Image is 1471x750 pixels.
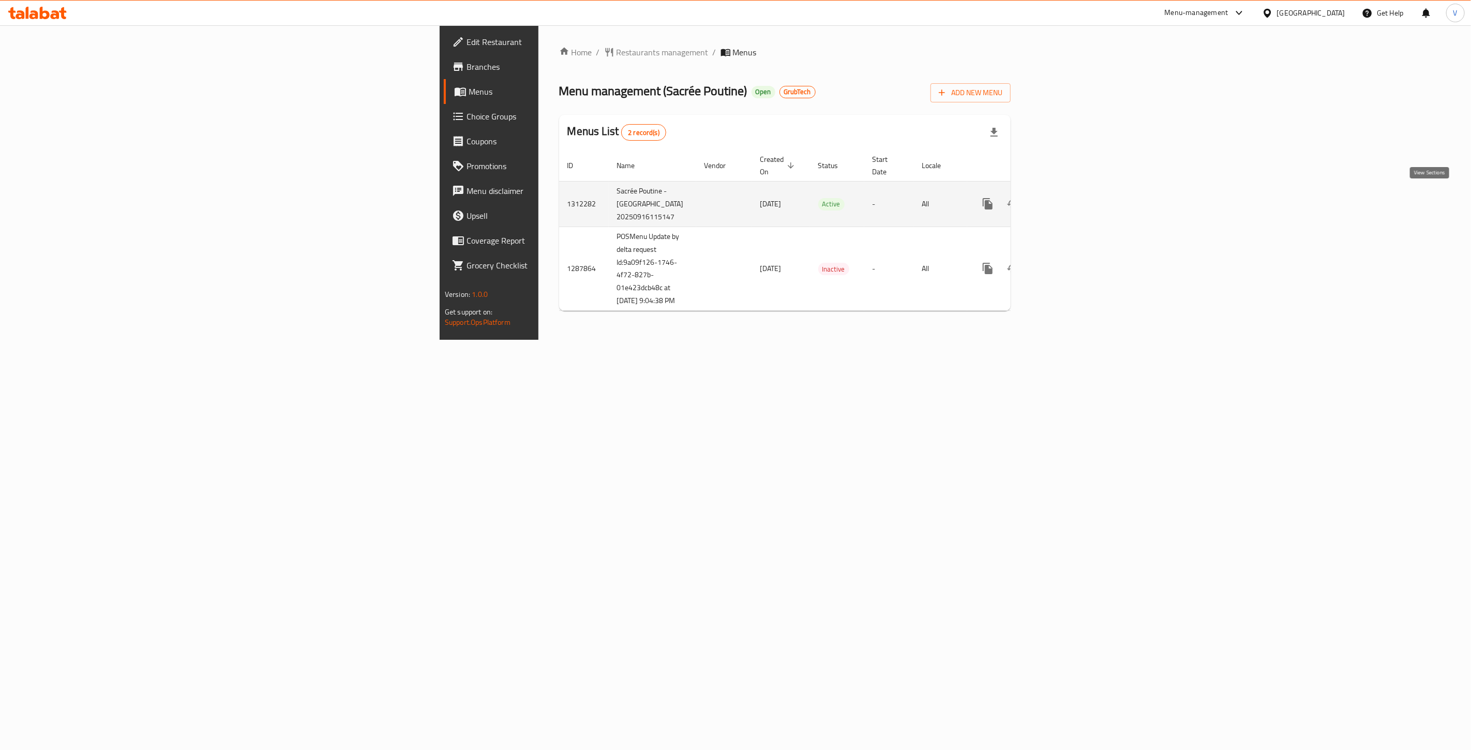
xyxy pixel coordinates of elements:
span: Menu management ( Sacrée Poutine ) [559,79,747,102]
button: more [975,191,1000,216]
span: [DATE] [760,197,782,211]
a: Support.OpsPlatform [445,316,511,329]
span: Choice Groups [467,110,677,123]
td: All [914,227,967,311]
span: Start Date [873,153,902,178]
div: Open [752,86,775,98]
li: / [713,46,716,58]
span: Grocery Checklist [467,259,677,272]
span: Open [752,87,775,96]
a: Branches [444,54,685,79]
nav: breadcrumb [559,46,1011,58]
a: Coverage Report [444,228,685,253]
td: All [914,181,967,227]
span: Coupons [467,135,677,147]
th: Actions [967,150,1083,182]
span: Active [818,198,845,210]
span: Promotions [467,160,677,172]
div: Total records count [621,124,666,141]
span: Menus [469,85,677,98]
td: - [864,181,914,227]
h2: Menus List [567,124,666,141]
button: Change Status [1000,256,1025,281]
a: Choice Groups [444,104,685,129]
a: Upsell [444,203,685,228]
span: 2 record(s) [622,128,666,138]
span: Add New Menu [939,86,1002,99]
span: Menu disclaimer [467,185,677,197]
span: Get support on: [445,305,492,319]
a: Menus [444,79,685,104]
a: Promotions [444,154,685,178]
a: Coupons [444,129,685,154]
button: Add New Menu [930,83,1011,102]
button: Change Status [1000,191,1025,216]
span: Edit Restaurant [467,36,677,48]
div: Menu-management [1165,7,1228,19]
button: more [975,256,1000,281]
span: Status [818,159,852,172]
a: Menu disclaimer [444,178,685,203]
span: [DATE] [760,262,782,275]
span: GrubTech [780,87,815,96]
table: enhanced table [559,150,1083,311]
span: Menus [733,46,757,58]
a: Edit Restaurant [444,29,685,54]
div: [GEOGRAPHIC_DATA] [1277,7,1345,19]
span: Name [617,159,649,172]
span: Created On [760,153,798,178]
span: V [1453,7,1458,19]
span: ID [567,159,587,172]
span: Upsell [467,209,677,222]
span: 1.0.0 [472,288,488,301]
span: Version: [445,288,470,301]
span: Branches [467,61,677,73]
span: Vendor [704,159,740,172]
span: Locale [922,159,955,172]
div: Export file [982,120,1007,145]
td: - [864,227,914,311]
span: Coverage Report [467,234,677,247]
a: Grocery Checklist [444,253,685,278]
span: Inactive [818,263,849,275]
